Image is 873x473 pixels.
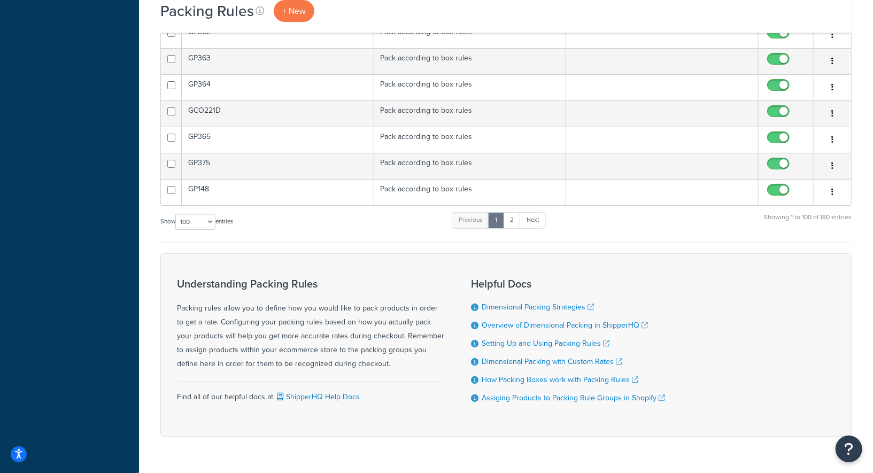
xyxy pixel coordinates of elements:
div: Showing 1 to 100 of 180 entries [764,211,852,234]
h3: Understanding Packing Rules [177,278,444,290]
a: Overview of Dimensional Packing in ShipperHQ [482,320,648,331]
a: Assiging Products to Packing Rule Groups in Shopify [482,392,665,404]
span: + New [282,5,306,17]
a: 2 [503,212,521,228]
a: How Packing Boxes work with Packing Rules [482,374,638,385]
td: Pack according to box rules [374,127,567,153]
a: Setting Up and Using Packing Rules [482,338,609,349]
label: Show entries [160,214,233,230]
td: Pack according to box rules [374,22,567,48]
a: Dimensional Packing with Custom Rates [482,356,622,367]
td: Pack according to box rules [374,179,567,205]
td: GP364 [182,74,374,100]
td: Pack according to box rules [374,74,567,100]
td: GP365 [182,127,374,153]
select: Showentries [175,214,215,230]
td: Pack according to box rules [374,48,567,74]
a: Previous [452,212,489,228]
div: Find all of our helpful docs at: [177,382,444,404]
td: Pack according to box rules [374,153,567,179]
a: Next [520,212,546,228]
td: GP362 [182,22,374,48]
td: GCO221D [182,100,374,127]
td: GP375 [182,153,374,179]
a: Dimensional Packing Strategies [482,301,594,313]
td: Pack according to box rules [374,100,567,127]
h1: Packing Rules [160,1,254,21]
td: GP148 [182,179,374,205]
td: GP363 [182,48,374,74]
div: Packing rules allow you to define how you would like to pack products in order to get a rate. Con... [177,278,444,371]
button: Open Resource Center [836,436,862,462]
a: 1 [488,212,504,228]
h3: Helpful Docs [471,278,665,290]
a: ShipperHQ Help Docs [275,391,360,402]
